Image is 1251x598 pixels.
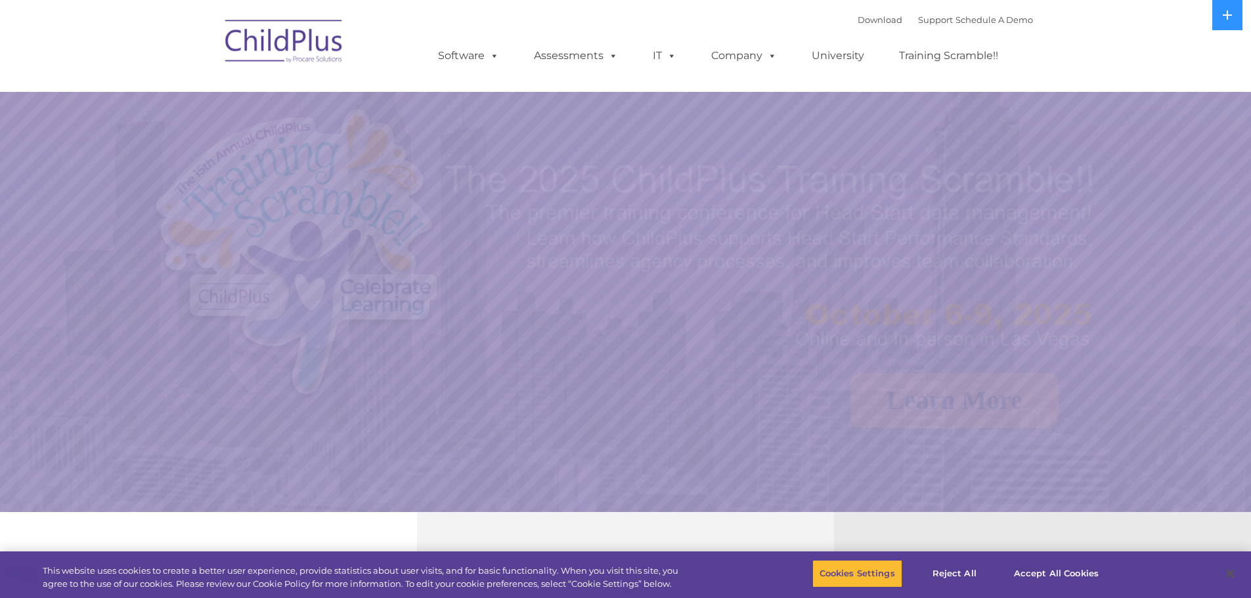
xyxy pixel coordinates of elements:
[425,43,512,69] a: Software
[955,14,1033,25] a: Schedule A Demo
[640,43,690,69] a: IT
[812,560,902,587] button: Cookies Settings
[1007,560,1106,587] button: Accept All Cookies
[219,11,350,76] img: ChildPlus by Procare Solutions
[858,14,1033,25] font: |
[43,565,688,590] div: This website uses cookies to create a better user experience, provide statistics about user visit...
[521,43,631,69] a: Assessments
[918,14,953,25] a: Support
[1216,559,1244,588] button: Close
[858,14,902,25] a: Download
[799,43,877,69] a: University
[886,43,1011,69] a: Training Scramble!!
[698,43,790,69] a: Company
[850,373,1059,428] a: Learn More
[913,560,996,587] button: Reject All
